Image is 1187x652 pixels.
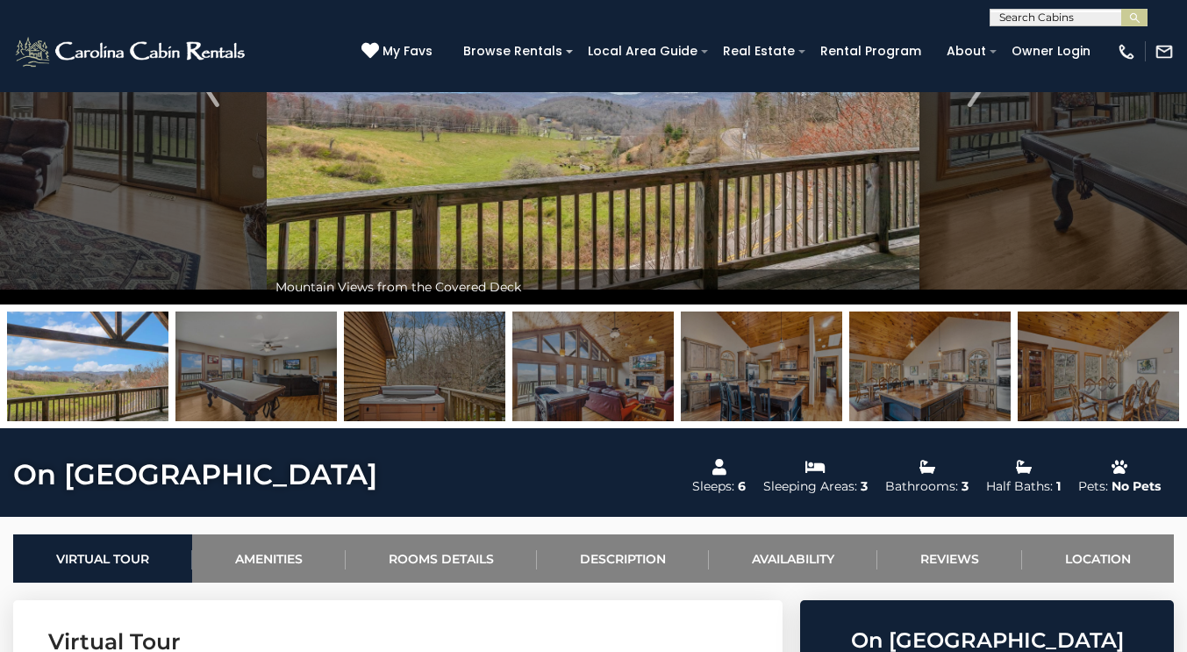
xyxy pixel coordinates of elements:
a: Reviews [877,534,1022,583]
img: White-1-2.png [13,34,250,69]
img: 166285052 [512,312,674,421]
a: Virtual Tour [13,534,192,583]
a: Local Area Guide [579,38,706,65]
a: Real Estate [714,38,804,65]
a: My Favs [361,42,437,61]
h2: On [GEOGRAPHIC_DATA] [804,629,1169,652]
a: Location [1022,534,1174,583]
img: 166285062 [175,312,337,421]
a: Description [537,534,709,583]
img: 166285059 [1018,312,1179,421]
div: Mountain Views from the Covered Deck [267,269,919,305]
a: Owner Login [1003,38,1099,65]
a: Rental Program [812,38,930,65]
img: mail-regular-white.png [1155,42,1174,61]
a: About [938,38,995,65]
img: 166285058 [681,312,842,421]
img: 166285080 [344,312,505,421]
img: 166285075 [7,312,168,421]
a: Amenities [192,534,346,583]
img: phone-regular-white.png [1117,42,1136,61]
a: Rooms Details [346,534,537,583]
a: Browse Rentals [454,38,571,65]
a: Availability [709,534,877,583]
span: My Favs [383,42,433,61]
img: 166285057 [849,312,1011,421]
